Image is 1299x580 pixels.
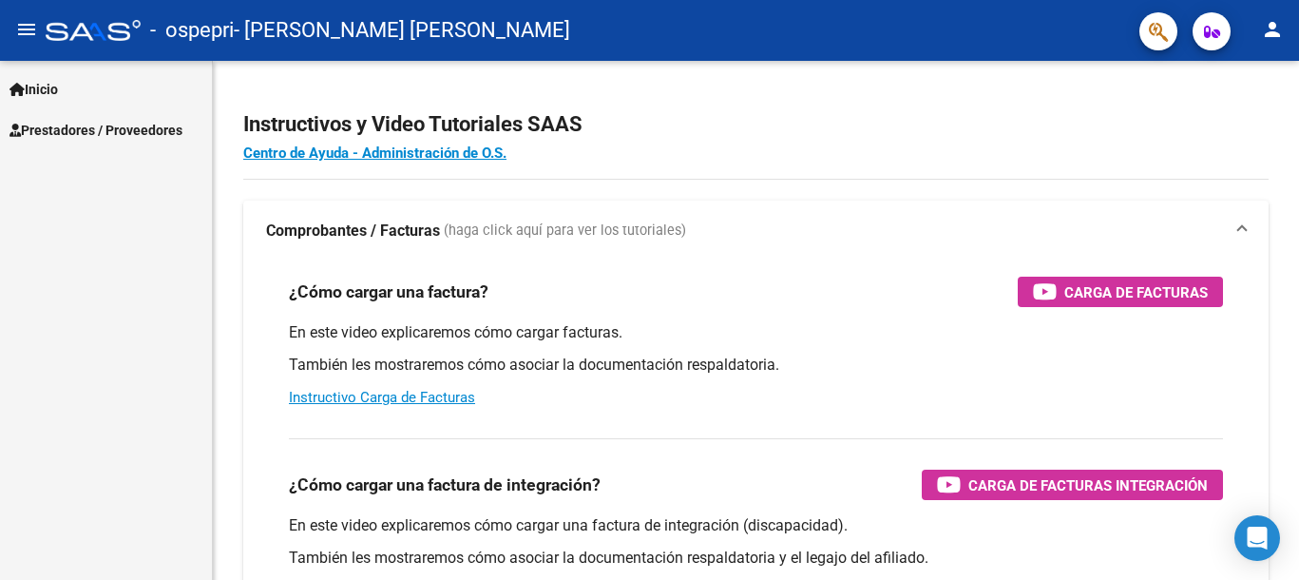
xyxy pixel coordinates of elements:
span: Inicio [10,79,58,100]
button: Carga de Facturas Integración [922,470,1223,500]
mat-icon: menu [15,18,38,41]
p: También les mostraremos cómo asociar la documentación respaldatoria y el legajo del afiliado. [289,548,1223,569]
span: - ospepri [150,10,234,51]
button: Carga de Facturas [1018,277,1223,307]
mat-expansion-panel-header: Comprobantes / Facturas (haga click aquí para ver los tutoriales) [243,201,1269,261]
a: Centro de Ayuda - Administración de O.S. [243,145,506,162]
span: Prestadores / Proveedores [10,120,182,141]
span: - [PERSON_NAME] [PERSON_NAME] [234,10,570,51]
p: También les mostraremos cómo asociar la documentación respaldatoria. [289,355,1223,376]
strong: Comprobantes / Facturas [266,221,440,242]
p: En este video explicaremos cómo cargar una factura de integración (discapacidad). [289,515,1223,536]
p: En este video explicaremos cómo cargar facturas. [289,322,1223,343]
mat-icon: person [1261,18,1284,41]
h2: Instructivos y Video Tutoriales SAAS [243,106,1269,143]
h3: ¿Cómo cargar una factura? [289,279,488,305]
span: (haga click aquí para ver los tutoriales) [444,221,686,242]
span: Carga de Facturas Integración [968,474,1208,497]
div: Open Intercom Messenger [1234,515,1280,561]
a: Instructivo Carga de Facturas [289,389,475,406]
span: Carga de Facturas [1064,280,1208,304]
h3: ¿Cómo cargar una factura de integración? [289,472,601,498]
